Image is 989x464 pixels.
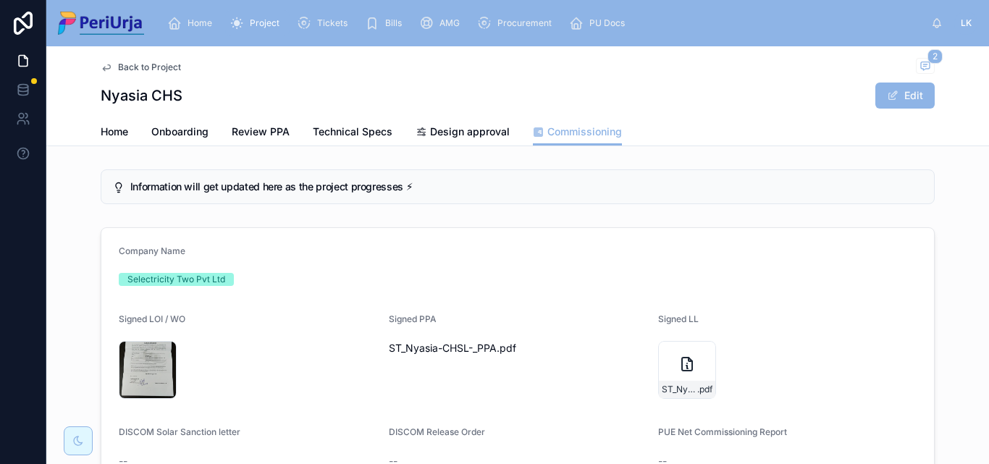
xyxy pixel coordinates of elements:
span: 2 [927,49,943,64]
span: DISCOM Release Order [389,426,485,437]
a: Technical Specs [313,119,392,148]
span: Bills [385,17,402,29]
span: ST_Nyasia-CHSL_LL [662,384,697,395]
span: Signed LL [658,313,699,324]
div: Selectricity Two Pvt Ltd [127,273,225,286]
span: Project [250,17,279,29]
a: Back to Project [101,62,181,73]
button: 2 [916,58,935,76]
span: ST_Nyasia-CHSL-_PPA [389,341,497,355]
span: Design approval [430,125,510,139]
a: Onboarding [151,119,209,148]
a: Tickets [293,10,358,36]
a: AMG [415,10,470,36]
span: Onboarding [151,125,209,139]
span: Procurement [497,17,552,29]
div: scrollable content [156,7,931,39]
span: Home [101,125,128,139]
span: Signed LOI / WO [119,313,185,324]
span: Technical Specs [313,125,392,139]
button: Edit [875,83,935,109]
span: Review PPA [232,125,290,139]
a: Bills [361,10,412,36]
h5: Information will get updated here as the project progresses ⚡ [130,182,922,192]
span: Signed PPA [389,313,437,324]
a: Commissioning [533,119,622,146]
a: Project [225,10,290,36]
span: Commissioning [547,125,622,139]
a: Design approval [416,119,510,148]
h1: Nyasia CHS [101,85,182,106]
a: PU Docs [565,10,635,36]
span: DISCOM Solar Sanction letter [119,426,240,437]
img: App logo [58,12,144,35]
span: Company Name [119,245,185,256]
span: PU Docs [589,17,625,29]
span: Home [188,17,212,29]
a: Home [101,119,128,148]
a: Review PPA [232,119,290,148]
a: Procurement [473,10,562,36]
span: Back to Project [118,62,181,73]
span: PUE Net Commissioning Report [658,426,787,437]
span: .pdf [697,384,712,395]
a: Home [163,10,222,36]
span: .pdf [497,341,516,355]
span: LK [961,17,972,29]
span: AMG [439,17,460,29]
span: Tickets [317,17,348,29]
